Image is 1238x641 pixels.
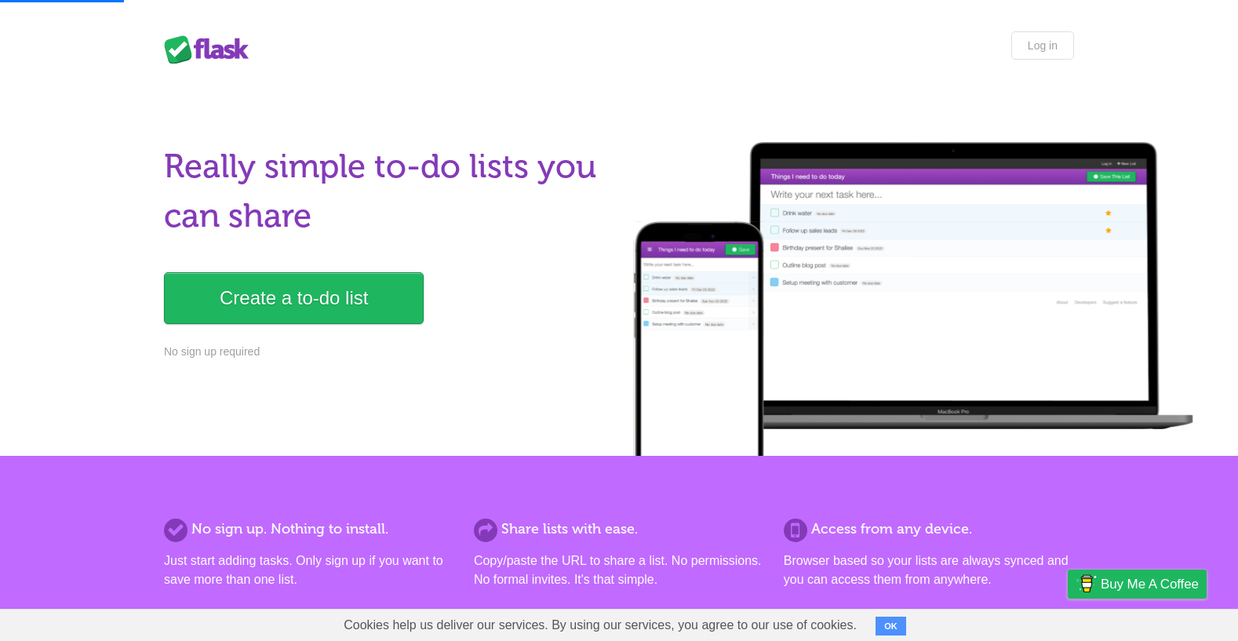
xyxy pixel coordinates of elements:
[784,519,1074,540] h2: Access from any device.
[164,142,610,241] h1: Really simple to-do lists you can share
[164,272,424,324] a: Create a to-do list
[328,610,872,641] span: Cookies help us deliver our services. By using our services, you agree to our use of cookies.
[876,617,906,636] button: OK
[784,552,1074,589] p: Browser based so your lists are always synced and you can access them from anywhere.
[1068,570,1207,599] a: Buy me a coffee
[1011,31,1074,60] a: Log in
[164,344,610,360] p: No sign up required
[1101,570,1199,598] span: Buy me a coffee
[164,552,454,589] p: Just start adding tasks. Only sign up if you want to save more than one list.
[164,35,258,64] div: Flask Lists
[164,519,454,540] h2: No sign up. Nothing to install.
[474,552,764,589] p: Copy/paste the URL to share a list. No permissions. No formal invites. It's that simple.
[1076,570,1097,597] img: Buy me a coffee
[474,519,764,540] h2: Share lists with ease.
